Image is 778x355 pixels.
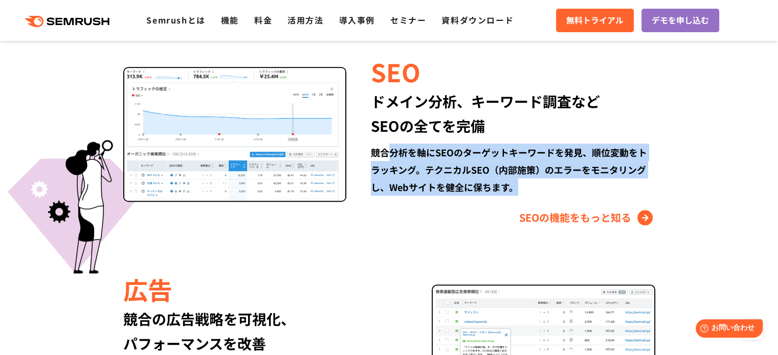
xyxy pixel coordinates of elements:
div: 広告 [123,272,407,306]
a: 活用方法 [287,14,323,26]
a: 導入事例 [339,14,375,26]
div: ドメイン分析、キーワード調査など SEOの全てを完備 [371,89,655,138]
a: 無料トライアル [556,9,634,32]
a: セミナー [390,14,426,26]
span: 無料トライアル [566,14,624,27]
span: デモを申し込む [652,14,709,27]
div: 競合分析を軸にSEOのターゲットキーワードを発見、順位変動をトラッキング。テクニカルSEO（内部施策）のエラーをモニタリングし、Webサイトを健全に保ちます。 [371,144,655,196]
a: 料金 [254,14,272,26]
iframe: Help widget launcher [687,315,767,344]
a: 機能 [221,14,239,26]
a: 資料ダウンロード [441,14,514,26]
a: SEOの機能をもっと知る [519,209,655,226]
div: SEO [371,54,655,89]
a: Semrushとは [146,14,205,26]
a: デモを申し込む [641,9,719,32]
